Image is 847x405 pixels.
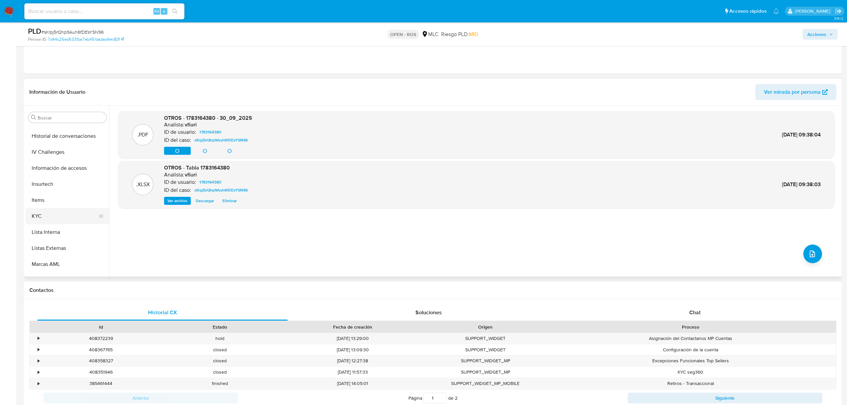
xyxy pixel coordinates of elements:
[426,344,545,355] div: SUPPORT_WIDGET
[168,7,182,16] button: search-icon
[415,309,442,316] span: Soluciones
[807,29,826,40] span: Acciones
[545,333,836,344] div: Asignación del Contactanos MP Cuentas
[31,115,36,120] button: Buscar
[729,8,767,15] span: Accesos rápidos
[185,121,197,128] h6: vfiuri
[279,355,426,366] div: [DATE] 12:27:38
[41,355,160,366] div: 408358327
[279,378,426,389] div: [DATE] 14:05:01
[38,115,104,121] input: Buscar
[782,131,821,138] span: [DATE] 09:38:04
[136,181,150,188] p: .XLSX
[148,309,177,316] span: Historial CX
[38,380,39,387] div: •
[550,324,831,330] div: Proceso
[279,367,426,378] div: [DATE] 11:57:33
[164,121,184,128] p: Analista:
[38,369,39,375] div: •
[222,197,237,204] span: Eliminar
[545,378,836,389] div: Retiros - Transaccional
[219,197,240,205] button: Eliminar
[279,333,426,344] div: [DATE] 13:29:00
[192,136,250,144] a: sKrpj5rQhp9Auh6fDEsYSN96
[782,180,821,188] span: [DATE] 09:38:03
[163,8,165,14] span: s
[160,367,279,378] div: closed
[165,324,275,330] div: Estado
[421,31,439,38] div: MLC
[426,333,545,344] div: SUPPORT_WIDGET
[24,7,184,16] input: Buscar usuario o caso...
[41,333,160,344] div: 408372239
[164,137,191,143] p: ID del caso:
[164,114,252,122] span: OTROS - 1783164380 - 30_09_2025
[154,8,159,14] span: Alt
[199,128,221,136] span: 1783164380
[38,335,39,342] div: •
[194,186,248,194] span: sKrpj5rQhp9Auh6fDEsYSN96
[160,355,279,366] div: closed
[26,256,109,272] button: Marcas AML
[431,324,540,330] div: Origen
[545,355,836,366] div: Excepciones Funcionales Top Sellers
[160,333,279,344] div: hold
[185,171,197,178] h6: vfiuri
[29,89,85,95] h1: Información de Usuario
[545,367,836,378] div: KYC seg360
[38,347,39,353] div: •
[38,358,39,364] div: •
[764,84,821,100] span: Ver mirada por persona
[773,8,779,14] a: Notificaciones
[29,287,836,294] h1: Contactos
[628,393,822,403] button: Siguiente
[26,192,109,208] button: Items
[197,178,224,186] a: 1783164380
[26,160,109,176] button: Información de accesos
[26,128,109,144] button: Historial de conversaciones
[41,344,160,355] div: 408367765
[26,240,109,256] button: Listas Externas
[41,378,160,389] div: 385461444
[803,245,822,263] button: upload-file
[160,344,279,355] div: closed
[199,178,221,186] span: 1783164380
[441,31,478,38] span: Riesgo PLD:
[689,309,701,316] span: Chat
[194,136,248,144] span: sKrpj5rQhp9Auh6fDEsYSN96
[469,30,478,38] span: MID
[41,367,160,378] div: 408351946
[164,179,196,185] p: ID de usuario:
[196,197,214,204] span: Descargar
[426,378,545,389] div: SUPPORT_WIDGET_MP_MOBILE
[43,393,238,403] button: Anterior
[387,30,419,39] p: OPEN - ROS
[28,26,41,36] b: PLD
[137,131,148,138] p: .PDF
[192,186,250,194] a: sKrpj5rQhp9Auh6fDEsYSN96
[46,324,156,330] div: Id
[41,29,104,35] span: # sKrpj5rQhp9Auh6fDEsYSN96
[835,8,842,15] a: Salir
[545,344,836,355] div: Configuración de la cuenta
[164,171,184,178] p: Analista:
[164,164,230,171] span: OTROS - Tabla 1783164380
[408,393,458,403] span: Página de
[279,344,426,355] div: [DATE] 13:09:30
[795,8,833,14] p: valentina.fiuri@mercadolibre.com
[426,355,545,366] div: SUPPORT_WIDGET_MP
[197,128,224,136] a: 1783164380
[26,144,109,160] button: IV Challenges
[48,36,124,42] a: 7d44c26ed6331ba7eb451dadad4ec83f
[26,208,104,224] button: KYC
[455,395,458,401] span: 2
[26,224,109,240] button: Lista Interna
[28,36,46,42] b: Person ID
[803,29,838,40] button: Acciones
[167,197,187,204] span: Ver archivo
[192,197,217,205] button: Descargar
[755,84,836,100] button: Ver mirada por persona
[164,129,196,135] p: ID de usuario:
[26,176,109,192] button: Insurtech
[160,378,279,389] div: finished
